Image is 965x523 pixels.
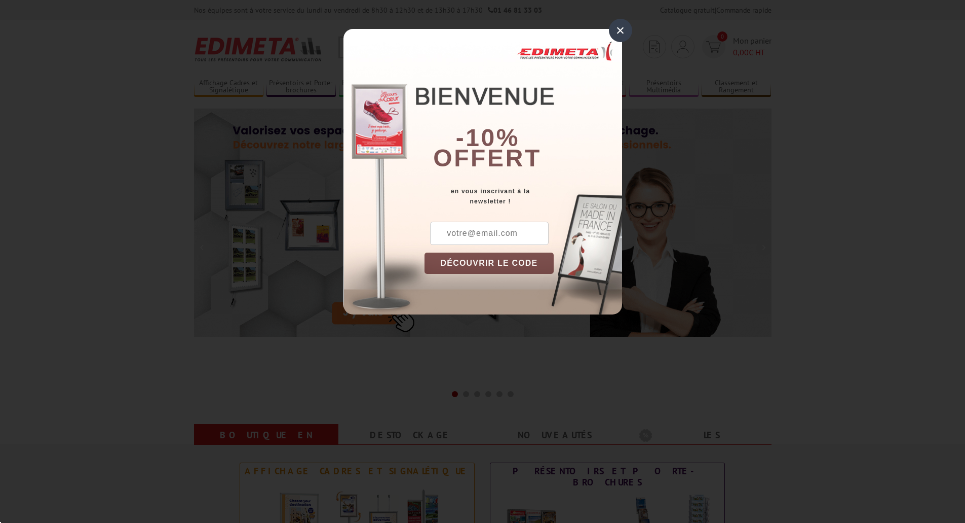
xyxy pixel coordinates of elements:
input: votre@email.com [430,222,549,245]
div: en vous inscrivant à la newsletter ! [424,186,622,206]
button: DÉCOUVRIR LE CODE [424,253,554,274]
font: offert [433,145,542,171]
b: -10% [456,124,520,151]
div: × [609,19,632,42]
